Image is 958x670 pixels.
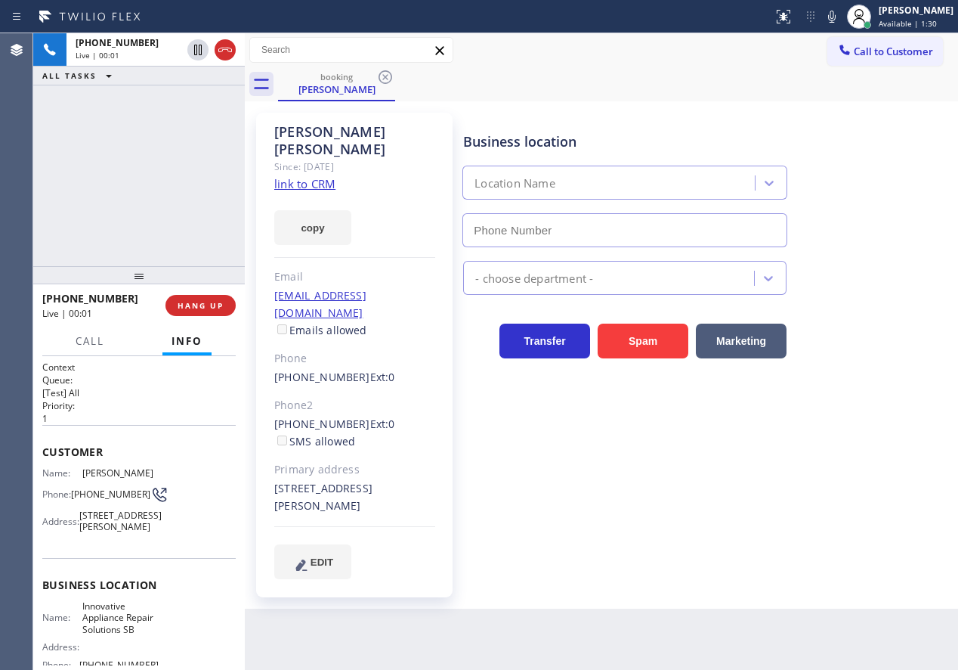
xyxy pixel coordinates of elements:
[827,37,943,66] button: Call to Customer
[274,268,435,286] div: Email
[274,176,335,191] a: link to CRM
[165,295,236,316] button: HANG UP
[42,641,82,653] span: Address:
[42,386,236,399] p: [Test] All
[42,70,97,81] span: ALL TASKS
[274,288,366,320] a: [EMAIL_ADDRESS][DOMAIN_NAME]
[280,67,394,100] div: Donald Duncan
[462,213,787,247] input: Phone Number
[274,461,435,479] div: Primary address
[42,467,82,479] span: Name:
[42,578,236,592] span: Business location
[42,445,236,459] span: Customer
[274,417,370,431] a: [PHONE_NUMBER]
[274,158,435,175] div: Since: [DATE]
[82,600,158,635] span: Innovative Appliance Repair Solutions SB
[42,516,79,527] span: Address:
[71,489,150,500] span: [PHONE_NUMBER]
[277,324,287,334] input: Emails allowed
[76,334,104,348] span: Call
[311,557,333,568] span: EDIT
[250,38,453,62] input: Search
[854,45,933,58] span: Call to Customer
[42,489,71,500] span: Phone:
[79,510,162,533] span: [STREET_ADDRESS][PERSON_NAME]
[33,67,127,85] button: ALL TASKS
[66,327,113,356] button: Call
[370,417,395,431] span: Ext: 0
[274,544,351,579] button: EDIT
[162,327,212,356] button: Info
[82,467,158,479] span: [PERSON_NAME]
[274,434,355,448] label: SMS allowed
[274,123,435,158] div: [PERSON_NAME] [PERSON_NAME]
[463,132,786,152] div: Business location
[499,324,590,358] button: Transfer
[879,4,953,17] div: [PERSON_NAME]
[474,175,555,192] div: Location Name
[76,36,159,49] span: [PHONE_NUMBER]
[277,436,287,445] input: SMS allowed
[42,291,138,306] span: [PHONE_NUMBER]
[274,480,435,515] div: [STREET_ADDRESS][PERSON_NAME]
[274,323,367,337] label: Emails allowed
[274,350,435,368] div: Phone
[280,82,394,96] div: [PERSON_NAME]
[696,324,786,358] button: Marketing
[172,334,202,348] span: Info
[42,399,236,412] h2: Priority:
[274,370,370,384] a: [PHONE_NUMBER]
[178,300,224,311] span: HANG UP
[274,210,351,245] button: copy
[280,71,394,82] div: booking
[76,50,119,60] span: Live | 00:01
[598,324,688,358] button: Spam
[879,18,937,29] span: Available | 1:30
[821,6,842,27] button: Mute
[187,39,209,60] button: Hold Customer
[370,370,395,384] span: Ext: 0
[42,374,236,386] h2: Queue:
[42,361,236,374] h1: Context
[215,39,236,60] button: Hang up
[475,269,593,287] div: - choose department -
[42,412,236,425] p: 1
[274,397,435,414] div: Phone2
[42,307,92,320] span: Live | 00:01
[42,612,82,623] span: Name:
